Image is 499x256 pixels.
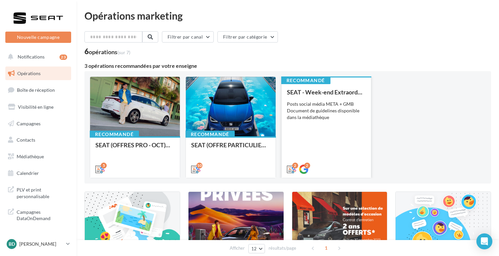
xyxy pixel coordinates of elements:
span: Campagnes DataOnDemand [17,207,68,222]
span: Boîte de réception [17,87,55,93]
div: Open Intercom Messenger [476,233,492,249]
div: 5 [101,163,107,169]
div: SEAT (OFFRES PRO - OCT) - SOCIAL MEDIA [95,142,175,155]
button: Filtrer par canal [162,31,214,43]
a: Contacts [4,133,72,147]
div: SEAT - Week-end Extraordinaire ([GEOGRAPHIC_DATA]) - OCTOBRE [287,89,366,95]
span: 1 [321,243,331,253]
a: Opérations [4,66,72,80]
div: 23 [60,55,67,60]
span: résultats/page [269,245,296,251]
div: opérations [89,49,130,55]
div: Posts social média META + GMB Document de guidelines disponible dans la médiathèque [287,101,366,121]
a: Campagnes [4,117,72,131]
div: Recommandé [281,77,330,84]
div: Recommandé [186,131,235,138]
span: Opérations [17,70,41,76]
a: Calendrier [4,166,72,180]
div: Recommandé [90,131,139,138]
span: Visibilité en ligne [18,104,54,110]
div: SEAT (OFFRE PARTICULIER - OCT) - SOCIAL MEDIA [191,142,270,155]
span: 12 [251,246,257,251]
div: 2 [304,163,310,169]
button: Notifications 23 [4,50,70,64]
a: Campagnes DataOnDemand [4,205,72,224]
a: Médiathèque [4,150,72,164]
span: BD [9,241,15,247]
span: Médiathèque [17,154,44,159]
button: Nouvelle campagne [5,32,71,43]
span: (sur 7) [117,50,130,55]
button: 12 [248,244,265,253]
a: Boîte de réception [4,83,72,97]
span: Calendrier [17,170,39,176]
span: PLV et print personnalisable [17,185,68,199]
a: PLV et print personnalisable [4,183,72,202]
span: Contacts [17,137,35,143]
span: Notifications [18,54,45,60]
span: Afficher [230,245,245,251]
div: 3 opérations recommandées par votre enseigne [84,63,491,68]
p: [PERSON_NAME] [19,241,63,247]
span: Campagnes [17,120,41,126]
a: Visibilité en ligne [4,100,72,114]
button: Filtrer par catégorie [217,31,278,43]
div: 6 [84,48,130,55]
a: BD [PERSON_NAME] [5,238,71,250]
div: 2 [292,163,298,169]
div: Opérations marketing [84,11,491,21]
div: 10 [196,163,202,169]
